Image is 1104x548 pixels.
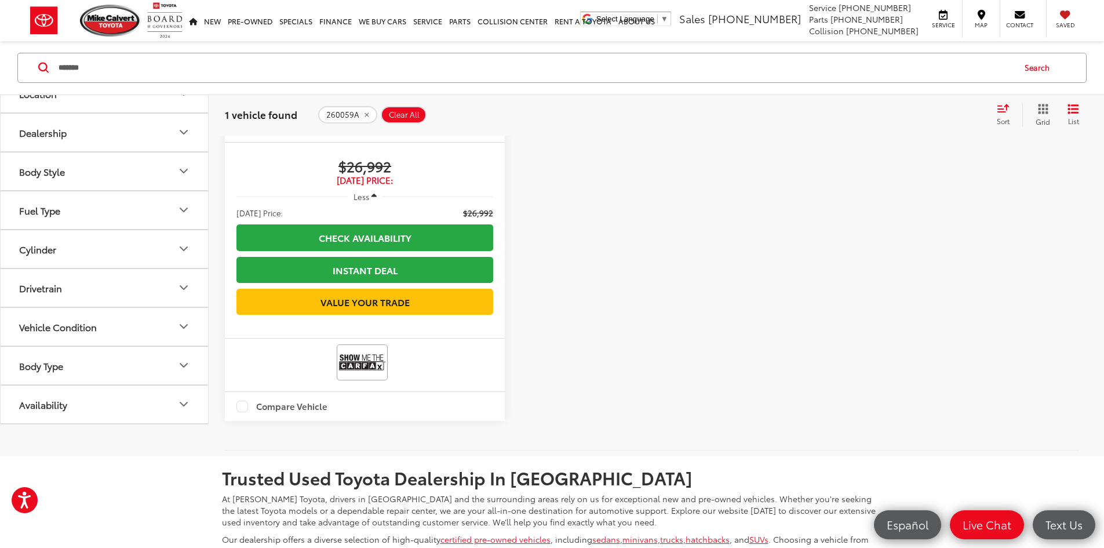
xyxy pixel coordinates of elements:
[57,54,1014,82] input: Search by Make, Model, or Keyword
[708,11,801,26] span: [PHONE_NUMBER]
[592,534,620,545] a: sedans
[874,510,941,539] a: Español
[1,230,209,267] button: CylinderCylinder
[1,113,209,151] button: DealershipDealership
[881,517,934,532] span: Español
[846,25,919,37] span: [PHONE_NUMBER]
[19,165,65,176] div: Body Style
[991,103,1022,126] button: Select sort value
[354,191,369,202] span: Less
[236,401,327,412] label: Compare Vehicle
[177,320,191,333] div: Vehicle Condition
[1006,21,1033,29] span: Contact
[1067,116,1079,126] span: List
[1022,103,1059,126] button: Grid View
[1036,117,1050,126] span: Grid
[177,281,191,295] div: Drivetrain
[19,88,57,99] div: Location
[177,164,191,178] div: Body Style
[809,2,836,13] span: Service
[660,534,683,545] a: trucks
[622,534,658,545] a: minivans
[1033,510,1095,539] a: Text Us
[950,510,1024,539] a: Live Chat
[1014,53,1066,82] button: Search
[1,268,209,306] button: DrivetrainDrivetrain
[968,21,994,29] span: Map
[80,5,141,37] img: Mike Calvert Toyota
[225,107,297,121] span: 1 vehicle found
[1052,21,1078,29] span: Saved
[957,517,1017,532] span: Live Chat
[19,126,67,137] div: Dealership
[19,321,97,332] div: Vehicle Condition
[749,534,768,545] a: SUVs
[1,346,209,384] button: Body TypeBody Type
[809,13,828,25] span: Parts
[318,106,377,124] button: remove 260059A
[177,242,191,256] div: Cylinder
[236,175,493,186] span: [DATE] Price:
[389,110,420,119] span: Clear All
[339,347,385,378] img: View CARFAX report
[236,224,493,251] a: Check Availability
[1,385,209,423] button: AvailabilityAvailability
[177,397,191,411] div: Availability
[177,125,191,139] div: Dealership
[463,207,493,219] span: $26,992
[930,21,956,29] span: Service
[1,307,209,345] button: Vehicle ConditionVehicle Condition
[236,157,493,175] span: $26,992
[236,257,493,283] a: Instant Deal
[19,282,62,293] div: Drivetrain
[830,13,903,25] span: [PHONE_NUMBER]
[236,289,493,315] a: Value Your Trade
[1,191,209,228] button: Fuel TypeFuel Type
[19,398,67,409] div: Availability
[679,11,705,26] span: Sales
[222,493,883,528] p: At [PERSON_NAME] Toyota, drivers in [GEOGRAPHIC_DATA] and the surrounding areas rely on us for ex...
[177,203,191,217] div: Fuel Type
[19,243,56,254] div: Cylinder
[1059,103,1088,126] button: List View
[236,207,283,219] span: [DATE] Price:
[997,116,1010,126] span: Sort
[222,468,883,487] h2: Trusted Used Toyota Dealership In [GEOGRAPHIC_DATA]
[326,110,359,119] span: 260059A
[1040,517,1088,532] span: Text Us
[19,360,63,371] div: Body Type
[686,534,730,545] a: hatchbacks
[661,14,668,23] span: ▼
[809,25,844,37] span: Collision
[1,152,209,190] button: Body StyleBody Style
[839,2,911,13] span: [PHONE_NUMBER]
[177,358,191,372] div: Body Type
[348,186,382,207] button: Less
[440,534,551,545] a: certified pre-owned vehicles
[381,106,427,124] button: Clear All
[19,204,60,215] div: Fuel Type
